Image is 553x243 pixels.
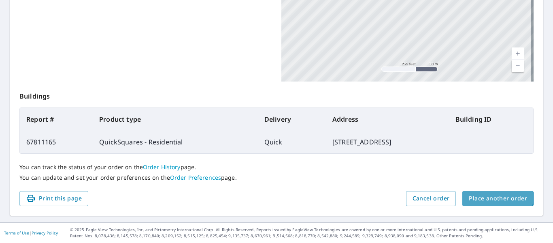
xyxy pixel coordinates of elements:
[19,82,534,108] p: Buildings
[326,108,449,131] th: Address
[170,174,221,181] a: Order Preferences
[469,194,527,204] span: Place another order
[20,131,93,153] td: 67811165
[26,194,82,204] span: Print this page
[93,108,258,131] th: Product type
[258,108,326,131] th: Delivery
[4,230,58,235] p: |
[19,174,534,181] p: You can update and set your order preferences on the page.
[462,191,534,206] button: Place another order
[326,131,449,153] td: [STREET_ADDRESS]
[449,108,533,131] th: Building ID
[406,191,456,206] button: Cancel order
[19,191,88,206] button: Print this page
[4,230,29,236] a: Terms of Use
[143,163,181,171] a: Order History
[20,108,93,131] th: Report #
[32,230,58,236] a: Privacy Policy
[512,60,524,72] a: Current Level 17, Zoom Out
[413,194,450,204] span: Cancel order
[19,163,534,171] p: You can track the status of your order on the page.
[93,131,258,153] td: QuickSquares - Residential
[258,131,326,153] td: Quick
[512,47,524,60] a: Current Level 17, Zoom In
[70,227,549,239] p: © 2025 Eagle View Technologies, Inc. and Pictometry International Corp. All Rights Reserved. Repo...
